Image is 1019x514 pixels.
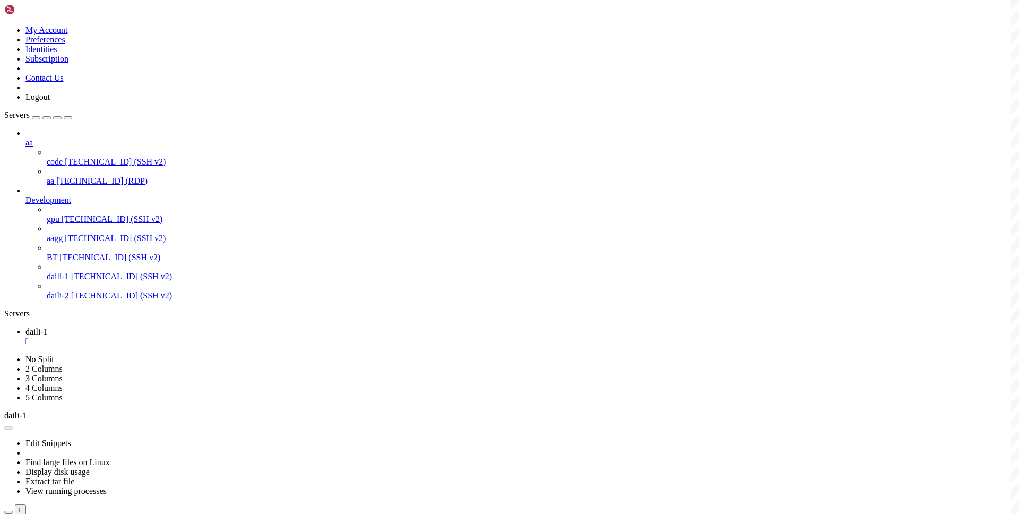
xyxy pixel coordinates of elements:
span: [TECHNICAL_ID] (RDP) [56,176,148,185]
span: gpu [47,215,59,224]
span: daili-1 [25,327,48,336]
a: 3 Columns [25,374,63,383]
a: Servers [4,110,72,119]
a: gpu [TECHNICAL_ID] (SSH v2) [47,215,1015,224]
span: Servers [4,110,30,119]
a: No Split [25,355,54,364]
li: aa [25,128,1015,186]
a: Preferences [25,35,65,44]
a: aa [25,138,1015,148]
span: daili-1 [47,272,69,281]
a: aa [TECHNICAL_ID] (RDP) [47,176,1015,186]
li: daili-2 [TECHNICAL_ID] (SSH v2) [47,281,1015,301]
a: Development [25,195,1015,205]
a: Contact Us [25,73,64,82]
a: 4 Columns [25,383,63,392]
a: daili-2 [TECHNICAL_ID] (SSH v2) [47,291,1015,301]
li: daili-1 [TECHNICAL_ID] (SSH v2) [47,262,1015,281]
a: daili-1 [25,327,1015,346]
span: [TECHNICAL_ID] (SSH v2) [62,215,162,224]
a:  [25,337,1015,346]
x-row: Connecting [TECHNICAL_ID]... [4,4,880,13]
a: 5 Columns [25,393,63,402]
a: Display disk usage [25,467,90,476]
a: My Account [25,25,68,35]
span: code [47,157,63,166]
span: [TECHNICAL_ID] (SSH v2) [59,253,160,262]
span: [TECHNICAL_ID] (SSH v2) [65,234,166,243]
div: (0, 1) [4,13,8,22]
a: code [TECHNICAL_ID] (SSH v2) [47,157,1015,167]
div:  [19,506,22,514]
span: [TECHNICAL_ID] (SSH v2) [71,272,172,281]
span: [TECHNICAL_ID] (SSH v2) [71,291,172,300]
a: Logout [25,92,50,101]
a: View running processes [25,486,107,495]
li: BT [TECHNICAL_ID] (SSH v2) [47,243,1015,262]
span: BT [47,253,57,262]
span: daili-1 [4,411,27,420]
a: Find large files on Linux [25,458,110,467]
span: [TECHNICAL_ID] (SSH v2) [65,157,166,166]
li: aagg [TECHNICAL_ID] (SSH v2) [47,224,1015,243]
div: Servers [4,309,1015,319]
li: gpu [TECHNICAL_ID] (SSH v2) [47,205,1015,224]
span: daili-2 [47,291,69,300]
a: BT [TECHNICAL_ID] (SSH v2) [47,253,1015,262]
a: Extract tar file [25,477,74,486]
li: Development [25,186,1015,301]
a: daili-1 [TECHNICAL_ID] (SSH v2) [47,272,1015,281]
span: aa [47,176,54,185]
li: code [TECHNICAL_ID] (SSH v2) [47,148,1015,167]
span: Development [25,195,71,204]
span: aagg [47,234,63,243]
li: aa [TECHNICAL_ID] (RDP) [47,167,1015,186]
span: aa [25,138,33,147]
a: aagg [TECHNICAL_ID] (SSH v2) [47,234,1015,243]
a: Subscription [25,54,68,63]
a: 2 Columns [25,364,63,373]
a: Identities [25,45,57,54]
a: Edit Snippets [25,439,71,448]
img: Shellngn [4,4,65,15]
